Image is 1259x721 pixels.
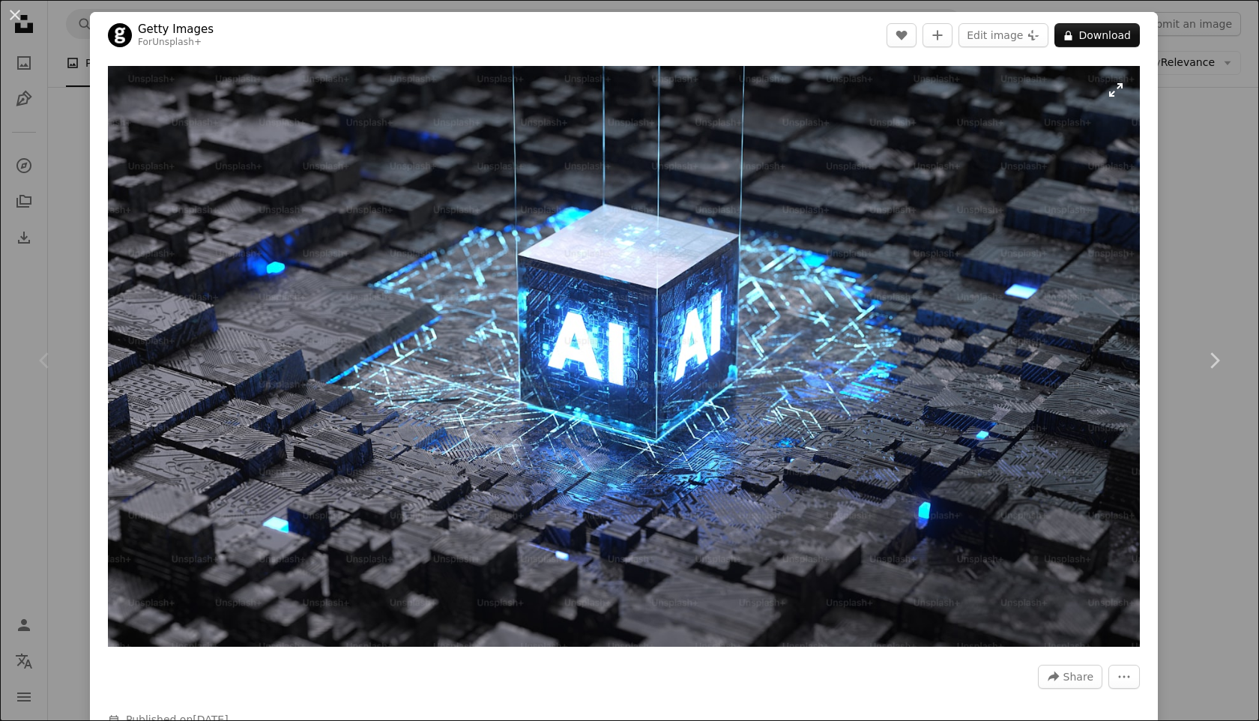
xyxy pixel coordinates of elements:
[152,37,202,47] a: Unsplash+
[138,37,214,49] div: For
[108,66,1140,647] img: AI, Artificial Intelligence concept,3d rendering,conceptual image.
[1108,665,1140,689] button: More Actions
[958,23,1048,47] button: Edit image
[138,22,214,37] a: Getty Images
[887,23,917,47] button: Like
[1038,665,1102,689] button: Share this image
[1169,289,1259,432] a: Next
[923,23,952,47] button: Add to Collection
[108,23,132,47] img: Go to Getty Images's profile
[1054,23,1140,47] button: Download
[108,66,1140,647] button: Zoom in on this image
[1063,666,1093,688] span: Share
